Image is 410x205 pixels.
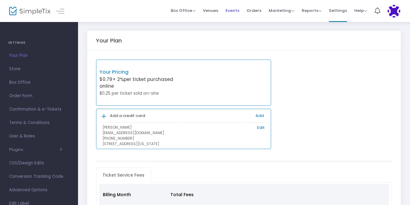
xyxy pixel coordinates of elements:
[102,141,265,147] p: [STREET_ADDRESS][US_STATE]
[9,105,69,113] span: Confirmation & e-Tickets
[9,65,69,73] span: Store
[9,119,69,127] span: Terms & Conditions
[99,170,148,180] span: Ticket Service Fees
[9,52,69,60] span: Your Plan
[99,90,184,97] p: $0.25 per ticket sold on-site
[329,3,347,18] span: Settings
[110,113,145,119] b: Add a credit card
[9,92,69,100] span: Order Form
[302,8,322,13] span: Reports
[354,8,367,13] span: Help
[112,76,124,82] span: + 2%
[9,147,62,152] button: Plugins
[102,136,265,141] p: [PHONE_NUMBER]
[102,125,265,130] p: [PERSON_NAME]
[255,113,264,119] a: Add
[99,76,184,90] p: $0.79 per ticket purchased online
[8,37,70,49] h4: SETTINGS
[9,132,69,140] span: User & Roles
[9,159,69,167] span: CSS/Design Edits
[102,130,265,136] p: [EMAIL_ADDRESS][DOMAIN_NAME]
[9,79,69,86] span: Box Office
[9,186,69,194] span: Advanced Options
[99,68,184,76] p: Your Pricing
[257,125,265,131] a: Edit
[9,173,69,181] span: Conversion Tracking Code
[269,8,294,13] span: Marketing
[96,37,122,44] h5: Your Plan
[203,3,218,18] span: Venues
[247,3,261,18] span: Orders
[225,3,239,18] span: Events
[171,8,196,13] span: Box Office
